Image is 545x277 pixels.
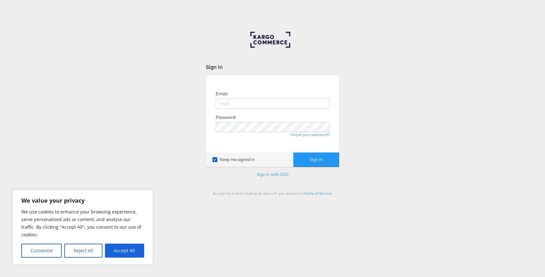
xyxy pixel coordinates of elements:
[216,98,330,109] input: Email
[257,172,289,177] a: Sign in with SSO
[216,114,236,120] label: Password:
[105,244,144,258] button: Accept All
[216,91,228,97] label: Email:
[21,208,144,239] p: We use cookies to enhance your browsing experience, serve personalised ads or content, and analys...
[304,191,332,196] a: Terms of Service
[64,244,102,258] button: Reject All
[290,132,330,137] a: Forgot your password?
[206,63,339,71] div: Sign In
[13,190,153,264] div: We value your privacy
[206,191,339,196] div: By signing in and creating an account, you accept our .
[293,152,339,167] button: Sign In
[21,197,144,204] p: We value your privacy
[213,157,255,163] label: Keep me signed in
[21,244,62,258] button: Customise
